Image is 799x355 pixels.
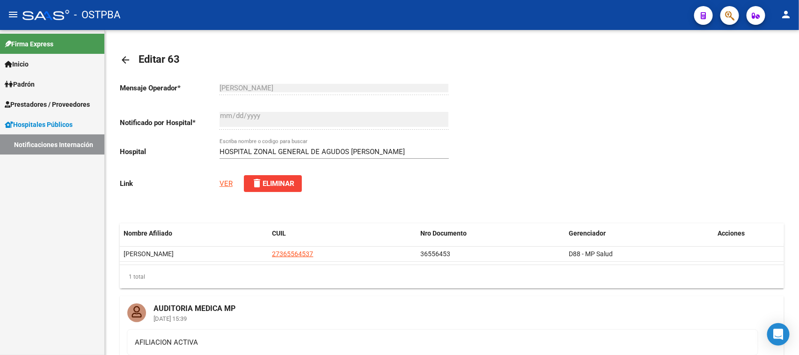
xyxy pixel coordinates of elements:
span: Prestadores / Proveedores [5,99,90,110]
div: Open Intercom Messenger [767,323,790,346]
datatable-header-cell: Nro Documento [417,223,565,244]
span: - OSTPBA [74,5,120,25]
span: SANABRIA YAMILA AILEN [124,250,174,258]
span: Padrón [5,79,35,89]
div: AFILIACION ACTIVA [135,337,750,348]
p: Hospital [120,147,220,157]
mat-icon: menu [7,9,19,20]
mat-icon: delete [251,177,263,189]
mat-icon: arrow_back [120,54,131,66]
span: Hospitales Públicos [5,119,73,130]
button: Eliminar [244,175,302,192]
span: Acciones [718,229,745,237]
span: Gerenciador [569,229,606,237]
span: Nro Documento [421,229,467,237]
span: 36556453 [421,250,451,258]
span: Eliminar [251,179,294,188]
span: Editar 63 [139,53,180,65]
div: 1 total [120,265,784,288]
datatable-header-cell: Acciones [714,223,784,244]
p: Notificado por Hospital [120,118,220,128]
span: CUIL [272,229,286,237]
datatable-header-cell: CUIL [268,223,417,244]
datatable-header-cell: Nombre Afiliado [120,223,268,244]
span: Nombre Afiliado [124,229,172,237]
datatable-header-cell: Gerenciador [565,223,714,244]
span: Firma Express [5,39,53,49]
mat-icon: person [780,9,792,20]
span: Inicio [5,59,29,69]
mat-card-title: AUDITORIA MEDICA MP [146,296,243,314]
span: D88 - MP Salud [569,250,613,258]
span: 27365564537 [272,250,313,258]
p: Mensaje Operador [120,83,220,93]
a: VER [220,179,233,188]
mat-card-subtitle: [DATE] 15:39 [146,316,243,322]
p: Link [120,178,220,189]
